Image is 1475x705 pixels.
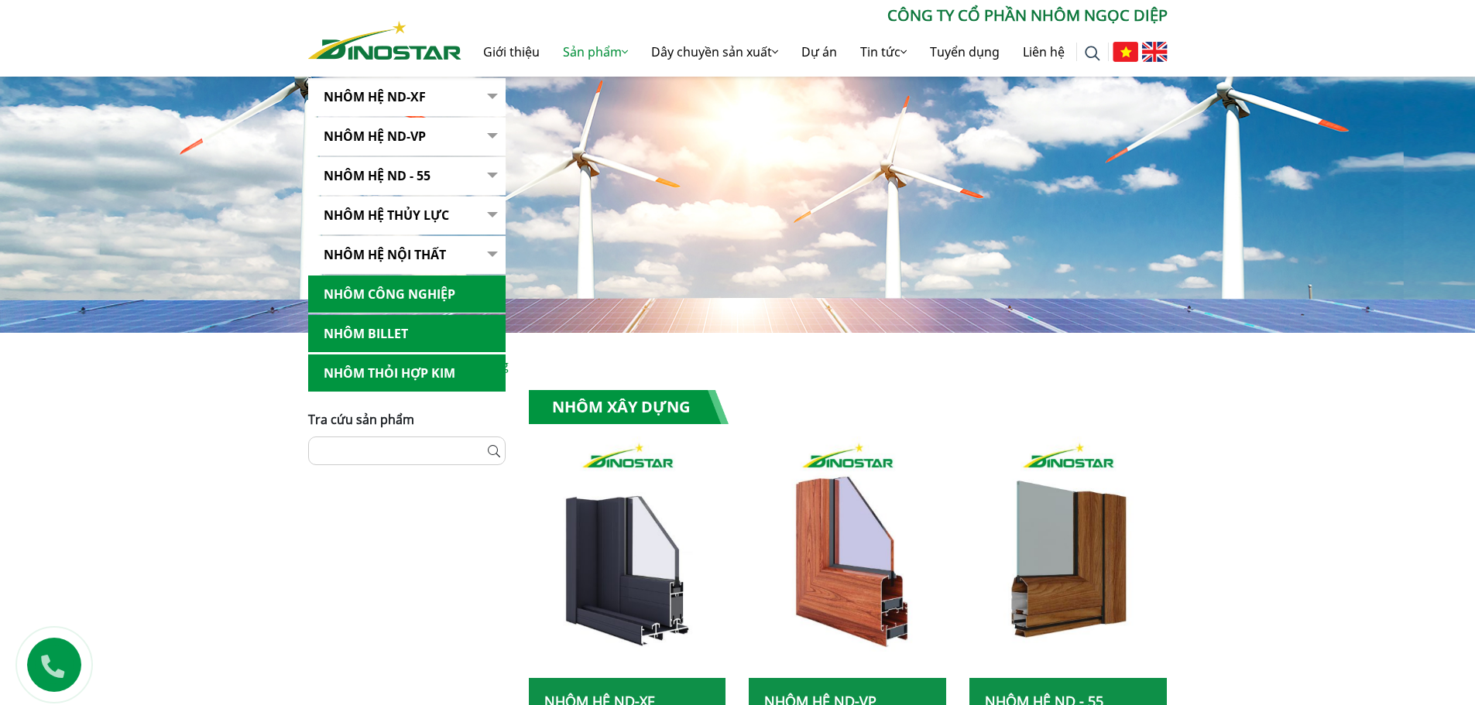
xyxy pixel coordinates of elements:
[1085,46,1100,61] img: search
[551,27,640,77] a: Sản phẩm
[308,118,506,156] a: Nhôm Hệ ND-VP
[1113,42,1138,62] img: Tiếng Việt
[308,236,506,274] a: Nhôm hệ nội thất
[308,157,506,195] a: NHÔM HỆ ND - 55
[308,315,506,353] a: Nhôm Billet
[308,21,461,60] img: Nhôm Dinostar
[529,436,726,678] a: nhom xay dung
[1142,42,1168,62] img: English
[749,436,946,678] img: nhom xay dung
[529,390,729,424] h1: Nhôm Xây dựng
[640,27,790,77] a: Dây chuyền sản xuất
[1011,27,1076,77] a: Liên hệ
[308,275,506,313] a: Nhôm Công nghiệp
[308,354,506,392] a: Nhôm Thỏi hợp kim
[969,436,1167,678] img: nhom xay dung
[308,411,414,428] span: Tra cứu sản phẩm
[308,78,506,116] a: Nhôm Hệ ND-XF
[528,436,725,678] img: nhom xay dung
[918,27,1011,77] a: Tuyển dụng
[849,27,918,77] a: Tin tức
[461,4,1168,27] p: CÔNG TY CỔ PHẦN NHÔM NGỌC DIỆP
[472,27,551,77] a: Giới thiệu
[308,197,506,234] a: Nhôm hệ thủy lực
[790,27,849,77] a: Dự án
